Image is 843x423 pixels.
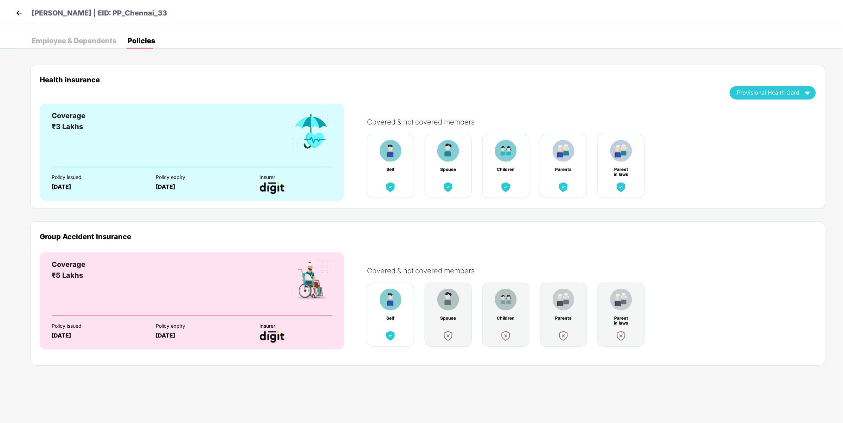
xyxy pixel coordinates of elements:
button: Provisional Health Card [730,86,816,100]
div: Insurer [260,174,352,180]
div: Parents [554,167,573,172]
span: ₹5 Lakhs [52,271,83,280]
div: Coverage [52,110,85,121]
div: Policies [128,37,155,44]
img: benefitCardImg [610,140,632,162]
span: Provisional Health Card [737,91,800,95]
div: Children [497,167,515,172]
div: Insurer [260,323,352,329]
div: Health insurance [40,76,719,84]
img: InsurerLogo [260,331,284,343]
div: Self [381,316,400,321]
span: ₹3 Lakhs [52,122,83,131]
div: [DATE] [156,332,247,339]
img: InsurerLogo [260,182,284,194]
div: [DATE] [52,184,143,190]
div: Self [381,167,400,172]
img: benefitCardImg [495,289,517,310]
p: [PERSON_NAME] | EID: PP_Chennai_33 [32,8,167,19]
img: benefitCardImg [615,181,628,193]
div: Policy expiry [156,174,247,180]
div: [DATE] [52,332,143,339]
div: Spouse [439,167,457,172]
div: Children [497,316,515,321]
img: benefitCardImg [553,140,574,162]
div: Group Accident Insurance [40,232,816,241]
img: benefitCardImg [437,289,459,310]
div: Parent in laws [612,167,630,172]
div: Parent in laws [612,316,630,321]
img: benefitCardImg [291,110,332,153]
img: wAAAAASUVORK5CYII= [802,86,814,99]
img: benefitCardImg [553,289,574,310]
img: benefitCardImg [442,181,455,193]
img: benefitCardImg [380,289,401,310]
div: Covered & not covered members [367,118,823,126]
img: benefitCardImg [291,259,332,301]
div: [DATE] [156,184,247,190]
div: Covered & not covered members [367,267,823,275]
div: Policy issued [52,174,143,180]
img: benefitCardImg [557,181,570,193]
div: Policy issued [52,323,143,329]
img: benefitCardImg [380,140,401,162]
div: Policy expiry [156,323,247,329]
img: benefitCardImg [557,329,570,342]
img: benefitCardImg [442,329,455,342]
img: benefitCardImg [500,329,512,342]
img: back [14,8,25,18]
img: benefitCardImg [495,140,517,162]
img: benefitCardImg [610,289,632,310]
img: benefitCardImg [384,181,397,193]
div: Spouse [439,316,457,321]
img: benefitCardImg [437,140,459,162]
img: benefitCardImg [615,329,628,342]
img: benefitCardImg [384,329,397,342]
div: Employee & Dependents [32,37,116,44]
img: benefitCardImg [500,181,512,193]
div: Parents [554,316,573,321]
div: Coverage [52,259,85,270]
